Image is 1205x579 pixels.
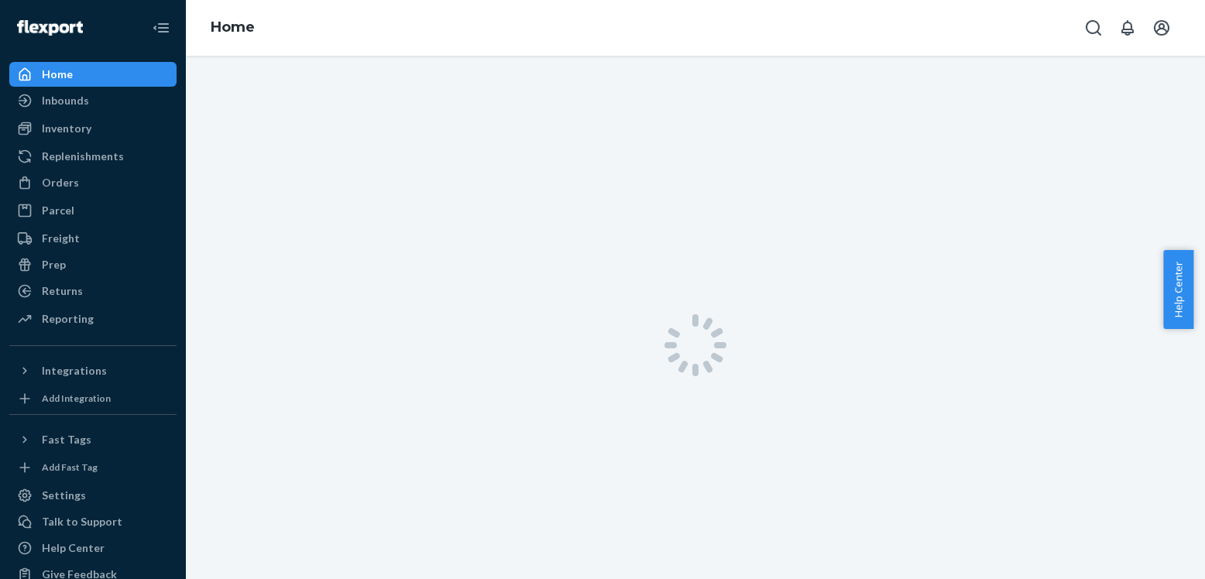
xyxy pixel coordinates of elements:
[42,461,98,474] div: Add Fast Tag
[1078,12,1109,43] button: Open Search Box
[42,283,83,299] div: Returns
[9,358,177,383] button: Integrations
[9,307,177,331] a: Reporting
[9,458,177,477] a: Add Fast Tag
[42,175,79,190] div: Orders
[17,20,83,36] img: Flexport logo
[9,483,177,508] a: Settings
[42,432,91,447] div: Fast Tags
[1146,12,1177,43] button: Open account menu
[9,116,177,141] a: Inventory
[42,257,66,272] div: Prep
[9,536,177,560] a: Help Center
[9,144,177,169] a: Replenishments
[42,392,111,405] div: Add Integration
[9,427,177,452] button: Fast Tags
[9,62,177,87] a: Home
[42,93,89,108] div: Inbounds
[42,540,105,556] div: Help Center
[42,514,122,529] div: Talk to Support
[9,252,177,277] a: Prep
[9,279,177,303] a: Returns
[42,67,73,82] div: Home
[1163,250,1193,329] button: Help Center
[9,170,177,195] a: Orders
[42,363,107,379] div: Integrations
[1112,12,1143,43] button: Open notifications
[42,203,74,218] div: Parcel
[42,311,94,327] div: Reporting
[42,231,80,246] div: Freight
[42,149,124,164] div: Replenishments
[42,488,86,503] div: Settings
[146,12,177,43] button: Close Navigation
[211,19,255,36] a: Home
[9,226,177,251] a: Freight
[198,5,267,50] ol: breadcrumbs
[9,509,177,534] button: Talk to Support
[9,389,177,408] a: Add Integration
[9,198,177,223] a: Parcel
[42,121,91,136] div: Inventory
[9,88,177,113] a: Inbounds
